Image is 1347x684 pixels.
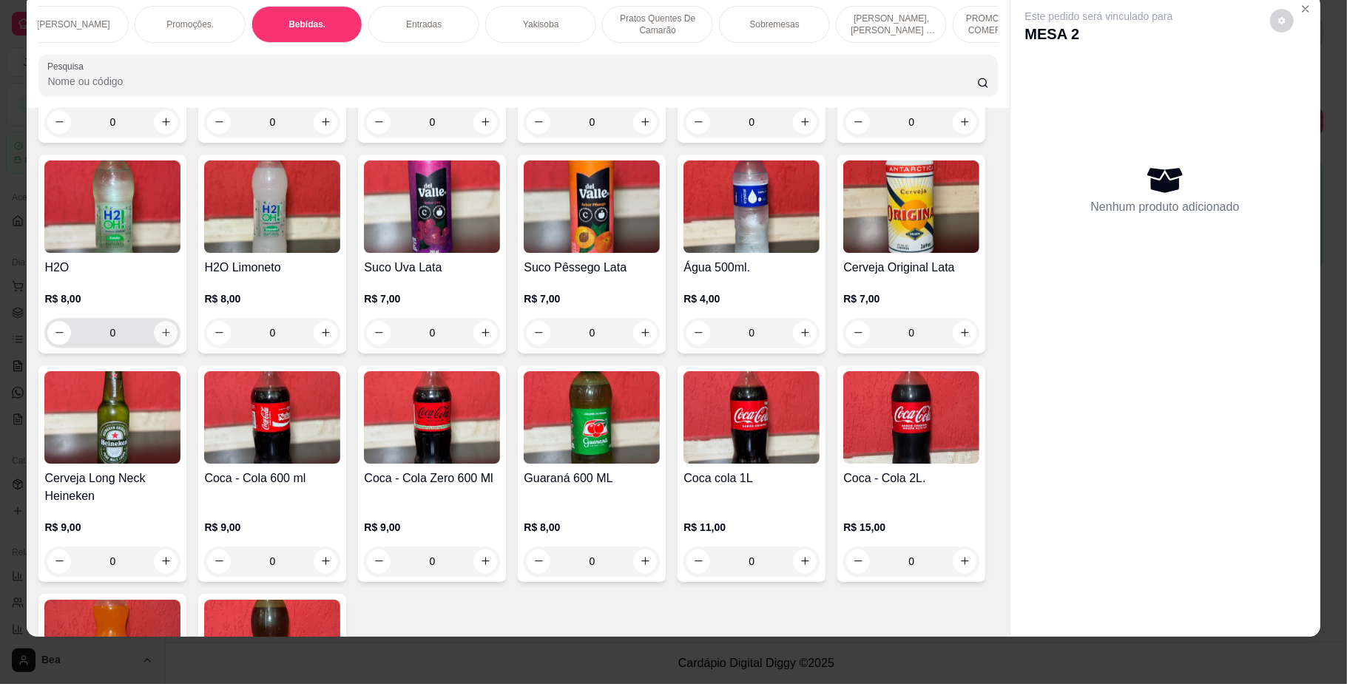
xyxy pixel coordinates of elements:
button: decrease-product-quantity [367,549,391,573]
button: increase-product-quantity [473,321,497,345]
button: increase-product-quantity [633,549,657,573]
h4: Água 500ml. [683,259,820,277]
p: R$ 7,00 [843,291,979,306]
label: Pesquisa [47,60,89,72]
p: PROMOÇÕES PARA COMER NO LOCAL [965,13,1051,36]
p: R$ 8,00 [44,291,180,306]
button: increase-product-quantity [154,549,178,573]
button: decrease-product-quantity [846,549,870,573]
button: increase-product-quantity [314,321,337,345]
p: R$ 8,00 [524,520,660,535]
button: increase-product-quantity [953,321,976,345]
p: Pratos Quentes De Camarão [615,13,700,36]
img: product-image [683,160,820,253]
p: R$ 7,00 [364,291,500,306]
img: product-image [843,160,979,253]
p: R$ 11,00 [683,520,820,535]
button: increase-product-quantity [793,321,817,345]
h4: Guaraná 600 ML [524,470,660,487]
button: increase-product-quantity [154,110,178,134]
p: Bebidas. [288,18,325,30]
p: Entradas [406,18,442,30]
button: increase-product-quantity [793,549,817,573]
button: increase-product-quantity [314,549,337,573]
button: increase-product-quantity [793,110,817,134]
p: [PERSON_NAME] [37,18,110,30]
p: Yakisoba [523,18,558,30]
p: R$ 9,00 [364,520,500,535]
p: R$ 9,00 [204,520,340,535]
button: increase-product-quantity [473,549,497,573]
p: Promoções. [166,18,214,30]
button: decrease-product-quantity [686,549,710,573]
img: product-image [524,160,660,253]
h4: Suco Uva Lata [364,259,500,277]
img: product-image [204,160,340,253]
p: MESA 2 [1025,24,1173,44]
button: increase-product-quantity [633,321,657,345]
button: decrease-product-quantity [47,321,71,345]
img: product-image [683,371,820,464]
p: R$ 9,00 [44,520,180,535]
button: decrease-product-quantity [367,110,391,134]
img: product-image [364,160,500,253]
img: product-image [524,371,660,464]
button: decrease-product-quantity [1270,9,1294,33]
h4: Coca - Cola 2L. [843,470,979,487]
button: decrease-product-quantity [527,549,550,573]
button: decrease-product-quantity [367,321,391,345]
button: decrease-product-quantity [207,110,231,134]
p: R$ 7,00 [524,291,660,306]
h4: Coca cola 1L [683,470,820,487]
button: increase-product-quantity [314,110,337,134]
p: [PERSON_NAME], [PERSON_NAME] & [PERSON_NAME] [848,13,934,36]
button: decrease-product-quantity [47,549,71,573]
h4: Coca - Cola Zero 600 Ml [364,470,500,487]
button: decrease-product-quantity [47,110,71,134]
p: R$ 4,00 [683,291,820,306]
p: R$ 15,00 [843,520,979,535]
h4: Cerveja Original Lata [843,259,979,277]
h4: Cerveja Long Neck Heineken [44,470,180,505]
button: increase-product-quantity [473,110,497,134]
p: R$ 8,00 [204,291,340,306]
p: Este pedido será vinculado para [1025,9,1173,24]
button: increase-product-quantity [633,110,657,134]
h4: Suco Pêssego Lata [524,259,660,277]
img: product-image [364,371,500,464]
button: decrease-product-quantity [686,321,710,345]
p: Sobremesas [750,18,800,30]
h4: H2O [44,259,180,277]
button: decrease-product-quantity [846,321,870,345]
img: product-image [843,371,979,464]
input: Pesquisa [47,74,976,89]
img: product-image [44,160,180,253]
p: Nenhum produto adicionado [1091,198,1240,216]
img: product-image [204,371,340,464]
h4: H2O Limoneto [204,259,340,277]
button: decrease-product-quantity [207,321,231,345]
button: decrease-product-quantity [527,110,550,134]
button: decrease-product-quantity [846,110,870,134]
button: decrease-product-quantity [207,549,231,573]
button: increase-product-quantity [154,321,178,345]
button: decrease-product-quantity [686,110,710,134]
img: product-image [44,371,180,464]
button: decrease-product-quantity [527,321,550,345]
h4: Coca - Cola 600 ml [204,470,340,487]
button: increase-product-quantity [953,549,976,573]
button: increase-product-quantity [953,110,976,134]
